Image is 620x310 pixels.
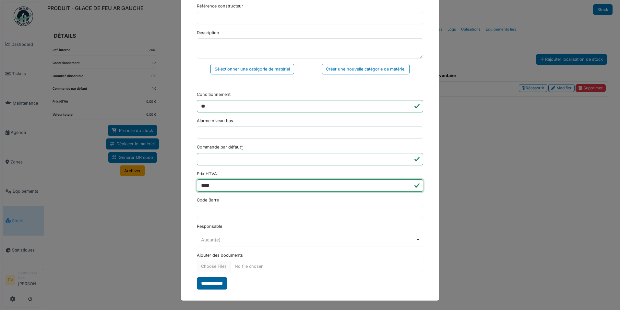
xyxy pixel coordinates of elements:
[197,118,233,124] label: Alarme niveau bas
[197,91,231,97] label: Conditionnement
[197,30,219,36] label: Description
[210,64,294,74] div: Sélectionner une catégorie de matériel
[197,171,217,177] label: Prix HTVA
[197,223,222,229] label: Responsable
[197,144,243,150] label: Commande par défaut
[197,197,219,203] label: Code Barre
[197,252,243,258] label: Ajouter des documents
[241,145,243,149] abbr: Requis
[197,3,243,9] label: Référence constructeur
[201,236,415,243] div: Aucun(e)
[322,64,410,74] div: Créer une nouvelle catégorie de matériel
